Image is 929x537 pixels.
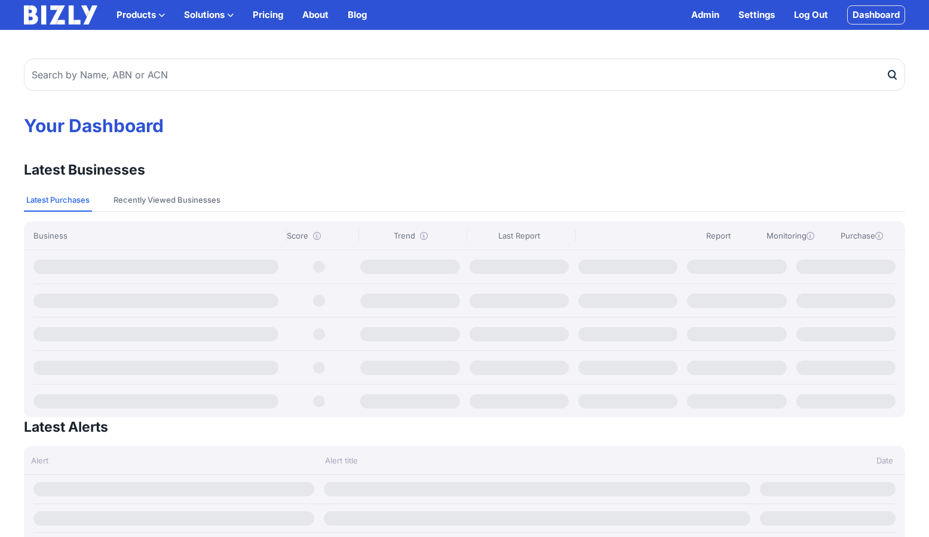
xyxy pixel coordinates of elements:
[691,8,719,22] a: Admin
[116,8,165,22] button: Products
[794,8,828,22] a: Log Out
[24,189,92,212] button: Latest Purchases
[286,230,354,242] div: Score
[253,8,283,22] a: Pricing
[318,454,759,466] div: Alert title
[467,230,570,242] div: Last Report
[757,230,824,242] div: Monitoring
[358,230,462,242] div: Trend
[111,189,223,212] button: Recently Viewed Businesses
[184,8,234,22] button: Solutions
[33,230,281,242] div: Business
[738,8,775,22] a: Settings
[24,160,145,179] h3: Latest Businesses
[685,230,752,242] div: Report
[348,8,367,22] a: Blog
[847,5,905,25] a: Dashboard
[829,230,896,242] div: Purchase
[24,59,905,91] input: Search by Name, ABN or ACN
[24,115,905,136] h1: Your Dashboard
[758,454,905,466] div: Date
[302,8,329,22] a: About
[24,454,318,466] div: Alert
[24,189,905,212] nav: Tabs
[24,417,108,437] h3: Latest Alerts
